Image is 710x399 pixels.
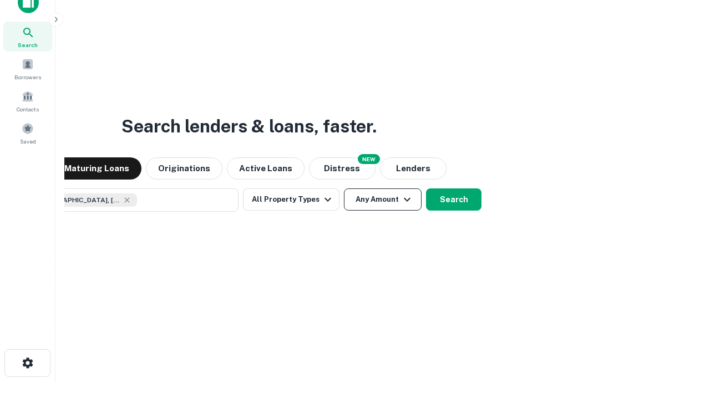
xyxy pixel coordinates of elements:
button: Originations [146,157,222,180]
a: Saved [3,118,52,148]
span: Saved [20,137,36,146]
span: Borrowers [14,73,41,81]
button: Any Amount [344,188,422,211]
button: Search distressed loans with lien and other non-mortgage details. [309,157,376,180]
a: Contacts [3,86,52,116]
button: Maturing Loans [52,157,141,180]
span: Search [18,40,38,49]
button: Lenders [380,157,447,180]
iframe: Chat Widget [655,310,710,364]
h3: Search lenders & loans, faster. [121,113,377,140]
span: Contacts [17,105,39,114]
a: Search [3,22,52,52]
a: Borrowers [3,54,52,84]
button: Active Loans [227,157,305,180]
span: [GEOGRAPHIC_DATA], [GEOGRAPHIC_DATA], [GEOGRAPHIC_DATA] [37,195,120,205]
button: All Property Types [243,188,339,211]
button: Search [426,188,481,211]
div: NEW [358,154,380,164]
button: [GEOGRAPHIC_DATA], [GEOGRAPHIC_DATA], [GEOGRAPHIC_DATA] [17,188,239,212]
